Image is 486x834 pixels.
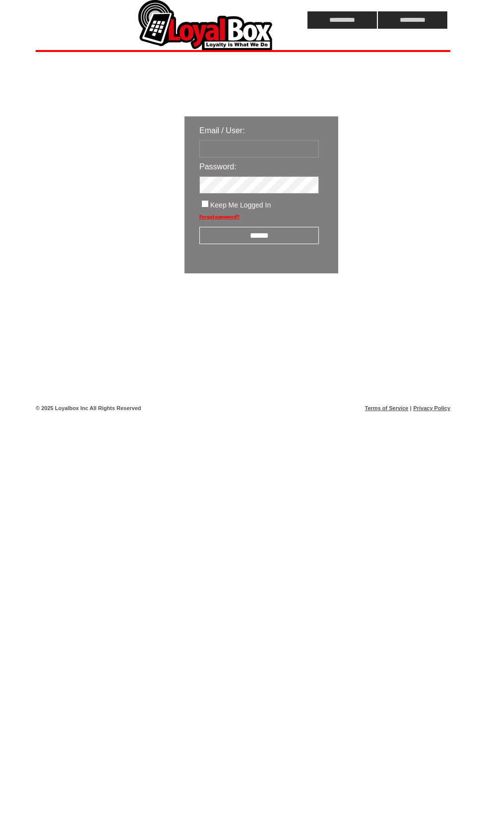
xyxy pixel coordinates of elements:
[210,201,271,209] span: Keep Me Logged In
[367,298,417,311] img: transparent.png
[36,405,141,411] span: © 2025 Loyalbox Inc All Rights Reserved
[199,162,237,171] span: Password:
[365,405,409,411] a: Terms of Service
[410,405,412,411] span: |
[199,126,245,135] span: Email / User:
[413,405,450,411] a: Privacy Policy
[199,214,240,219] a: Forgot password?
